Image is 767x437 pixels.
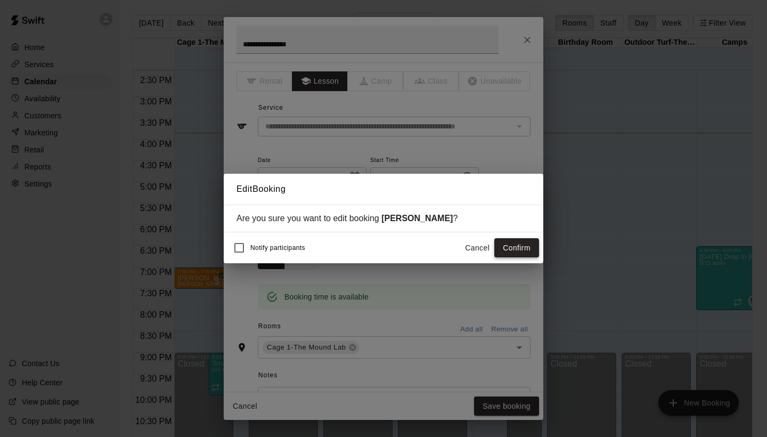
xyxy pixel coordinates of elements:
span: Notify participants [250,244,305,252]
div: Are you sure you want to edit booking ? [236,214,531,223]
h2: Edit Booking [224,174,543,205]
strong: [PERSON_NAME] [381,214,453,223]
button: Cancel [460,238,494,258]
button: Confirm [494,238,539,258]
